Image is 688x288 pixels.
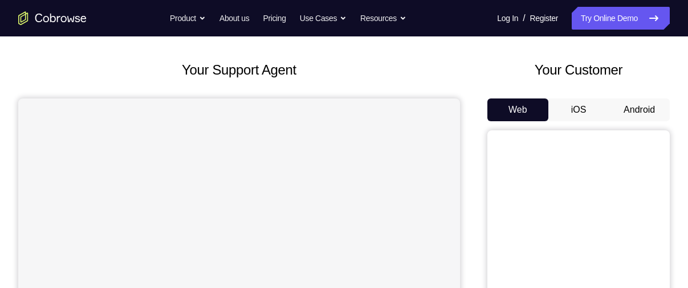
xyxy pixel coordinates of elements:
a: Log In [497,7,518,30]
a: Try Online Demo [572,7,670,30]
button: iOS [548,98,609,121]
span: / [523,11,525,25]
button: Use Cases [300,7,347,30]
button: Resources [360,7,406,30]
h2: Your Support Agent [18,60,460,80]
button: Product [170,7,206,30]
a: Pricing [263,7,286,30]
a: About us [219,7,249,30]
h2: Your Customer [487,60,670,80]
button: Web [487,98,548,121]
a: Register [530,7,558,30]
button: Android [609,98,670,121]
a: Go to the home page [18,11,87,25]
